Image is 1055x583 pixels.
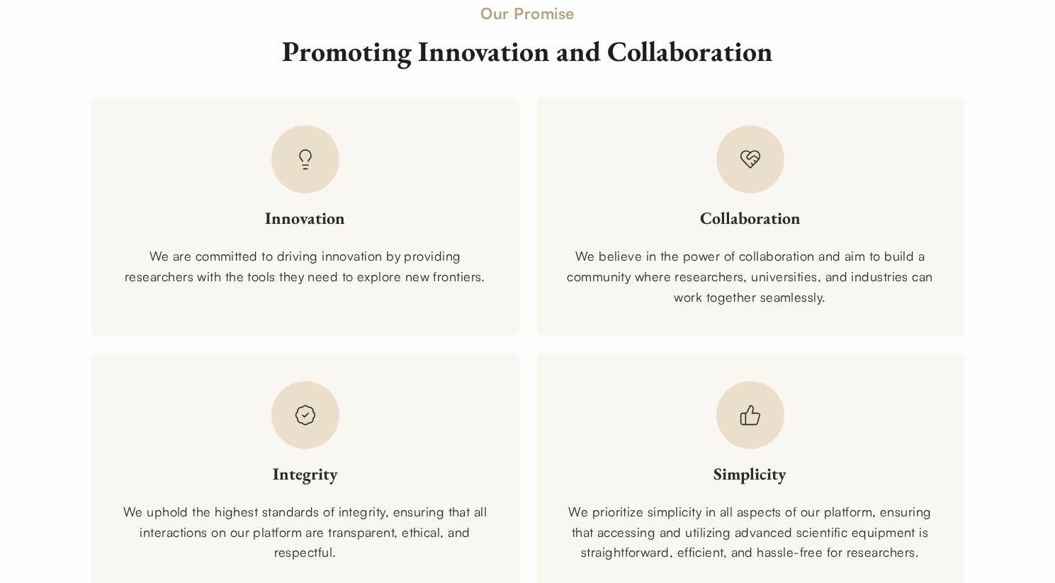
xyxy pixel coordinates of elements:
[91,208,519,229] h3: Innovation
[716,125,784,193] img: collaboration
[565,246,936,307] div: We believe in the power of collaboration and aim to build a community where researchers, universi...
[91,463,519,485] h3: Integrity
[271,381,339,449] img: integrity
[91,33,964,69] h2: Promoting Innovation and Collaboration
[536,208,964,229] h3: Collaboration
[565,502,936,562] div: We prioritize simplicity in all aspects of our platform, ensuring that accessing and utilizing ad...
[271,125,339,193] img: innovation
[120,502,491,562] div: We uphold the highest standards of integrity, ensuring that all interactions on our platform are ...
[91,1,964,25] div: Our Promise
[536,463,964,485] h3: Simplicity
[120,246,491,287] div: We are committed to driving innovation by providing researchers with the tools they need to explo...
[716,381,784,449] img: simplicity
